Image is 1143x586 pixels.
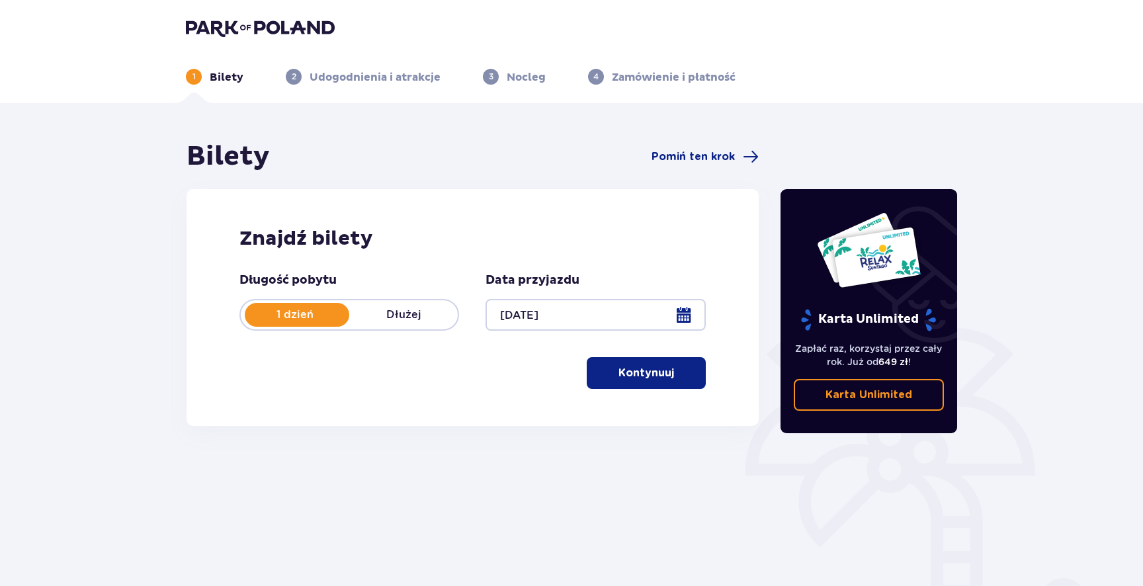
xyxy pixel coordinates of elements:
a: Karta Unlimited [794,379,945,411]
button: Kontynuuj [587,357,706,389]
p: 1 dzień [241,308,349,322]
p: Nocleg [507,70,546,85]
p: Karta Unlimited [800,308,937,331]
p: Długość pobytu [239,272,337,288]
p: Karta Unlimited [825,388,912,402]
p: 2 [292,71,296,83]
img: Park of Poland logo [186,19,335,37]
div: 2Udogodnienia i atrakcje [286,69,441,85]
p: Dłużej [349,308,458,322]
h2: Znajdź bilety [239,226,706,251]
p: Zamówienie i płatność [612,70,736,85]
p: Bilety [210,70,243,85]
div: 1Bilety [186,69,243,85]
div: 4Zamówienie i płatność [588,69,736,85]
a: Pomiń ten krok [652,149,759,165]
p: Data przyjazdu [486,272,579,288]
span: Pomiń ten krok [652,149,735,164]
p: Zapłać raz, korzystaj przez cały rok. Już od ! [794,342,945,368]
p: 4 [593,71,599,83]
p: Udogodnienia i atrakcje [310,70,441,85]
img: Dwie karty całoroczne do Suntago z napisem 'UNLIMITED RELAX', na białym tle z tropikalnymi liśćmi... [816,212,921,288]
p: Kontynuuj [618,366,674,380]
h1: Bilety [187,140,270,173]
p: 1 [192,71,196,83]
span: 649 zł [878,356,908,367]
p: 3 [489,71,493,83]
div: 3Nocleg [483,69,546,85]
